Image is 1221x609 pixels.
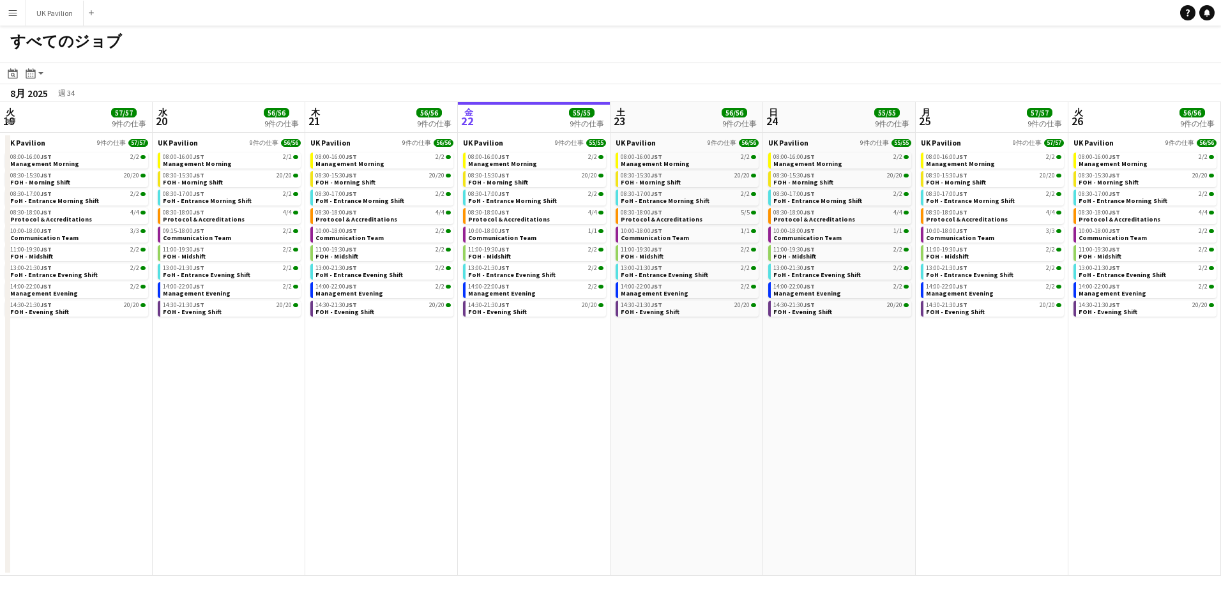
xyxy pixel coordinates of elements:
[10,227,146,241] a: 10:00-18:00JST3/3Communication Team
[315,153,451,167] a: 08:00-16:00JST2/2Management Morning
[1079,153,1214,167] a: 08:00-16:00JST2/2Management Morning
[5,138,148,319] div: UK Pavilion9件の仕事57/5708:00-16:00JST2/2Management Morning08:30-15:30JST20/20FOH - Morning Shift08:...
[163,228,204,234] span: 09:15-18:00
[1079,246,1120,253] span: 11:00-19:30
[310,138,453,147] a: UK Pavilion9件の仕事56/56
[498,171,510,179] span: JST
[803,227,815,235] span: JST
[1046,209,1055,216] span: 4/4
[1046,191,1055,197] span: 2/2
[310,138,351,147] span: UK Pavilion
[10,265,52,271] span: 13:00-21:30
[621,154,662,160] span: 08:00-16:00
[741,154,750,160] span: 2/2
[1109,264,1120,272] span: JST
[1079,208,1214,223] a: 08:30-18:00JST4/4Protocol & Accreditations
[1046,246,1055,253] span: 2/2
[345,190,357,198] span: JST
[1199,228,1208,234] span: 2/2
[10,154,52,160] span: 08:00-16:00
[40,208,52,216] span: JST
[1192,172,1208,179] span: 20/20
[773,153,909,167] a: 08:00-16:00JST2/2Management Morning
[429,172,444,179] span: 20/20
[40,153,52,161] span: JST
[708,139,736,147] span: 9件の仕事
[468,215,550,223] span: Protocol & Accreditations
[315,227,451,241] a: 10:00-18:00JST2/2Communication Team
[468,160,537,168] span: Management Morning
[926,252,969,260] span: FOH - Midshift
[926,153,1061,167] a: 08:00-16:00JST2/2Management Morning
[163,265,204,271] span: 13:00-21:30
[193,208,204,216] span: JST
[163,209,204,216] span: 08:30-18:00
[315,215,397,223] span: Protocol & Accreditations
[621,234,689,242] span: Communication Team
[803,171,815,179] span: JST
[621,171,756,186] a: 08:30-15:30JST20/20FOH - Morning Shift
[651,190,662,198] span: JST
[163,178,223,186] span: FOH - Morning Shift
[621,208,756,223] a: 08:30-18:00JST5/5Protocol & Accreditations
[163,153,298,167] a: 08:00-16:00JST2/2Management Morning
[926,160,995,168] span: Management Morning
[1079,228,1120,234] span: 10:00-18:00
[621,209,662,216] span: 08:30-18:00
[163,264,298,278] a: 13:00-21:30JST2/2FoH - Entrance Evening Shift
[468,197,557,205] span: FoH - Entrance Morning Shift
[555,139,584,147] span: 9件の仕事
[158,138,301,319] div: UK Pavilion9件の仕事56/5608:00-16:00JST2/2Management Morning08:30-15:30JST20/20FOH - Morning Shift08:...
[1073,138,1217,147] a: UK Pavilion9件の仕事56/56
[434,139,453,147] span: 56/56
[1079,190,1214,204] a: 08:30-17:00JST2/2FoH - Entrance Morning Shift
[773,197,862,205] span: FoH - Entrance Morning Shift
[163,215,245,223] span: Protocol & Accreditations
[26,1,84,26] button: UK Pavilion
[1079,160,1148,168] span: Management Morning
[621,153,756,167] a: 08:00-16:00JST2/2Management Morning
[468,190,603,204] a: 08:30-17:00JST2/2FoH - Entrance Morning Shift
[803,190,815,198] span: JST
[956,153,967,161] span: JST
[651,153,662,161] span: JST
[582,172,597,179] span: 20/20
[163,171,298,186] a: 08:30-15:30JST20/20FOH - Morning Shift
[741,228,750,234] span: 1/1
[893,154,902,160] span: 2/2
[926,154,967,160] span: 08:00-16:00
[616,138,656,147] span: UK Pavilion
[10,208,146,223] a: 08:30-18:00JST4/4Protocol & Accreditations
[10,245,146,260] a: 11:00-19:30JST2/2FOH - Midshift
[468,171,603,186] a: 08:30-15:30JST20/20FOH - Morning Shift
[163,154,204,160] span: 08:00-16:00
[926,178,986,186] span: FOH - Morning Shift
[773,154,815,160] span: 08:00-16:00
[10,215,92,223] span: Protocol & Accreditations
[40,190,52,198] span: JST
[158,138,198,147] span: UK Pavilion
[315,209,357,216] span: 08:30-18:00
[468,246,510,253] span: 11:00-19:30
[163,172,204,179] span: 08:30-15:30
[283,191,292,197] span: 2/2
[1013,139,1042,147] span: 9件の仕事
[463,138,503,147] span: UK Pavilion
[10,171,146,186] a: 08:30-15:30JST20/20FOH - Morning Shift
[803,153,815,161] span: JST
[741,191,750,197] span: 2/2
[498,153,510,161] span: JST
[468,228,510,234] span: 10:00-18:00
[926,246,967,253] span: 11:00-19:30
[1079,234,1147,242] span: Communication Team
[283,209,292,216] span: 4/4
[163,227,298,241] a: 09:15-18:00JST2/2Communication Team
[739,139,759,147] span: 56/56
[1109,190,1120,198] span: JST
[498,245,510,253] span: JST
[1079,215,1160,223] span: Protocol & Accreditations
[163,190,298,204] a: 08:30-17:00JST2/2FoH - Entrance Morning Shift
[621,252,664,260] span: FOH - Midshift
[1199,246,1208,253] span: 2/2
[926,228,967,234] span: 10:00-18:00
